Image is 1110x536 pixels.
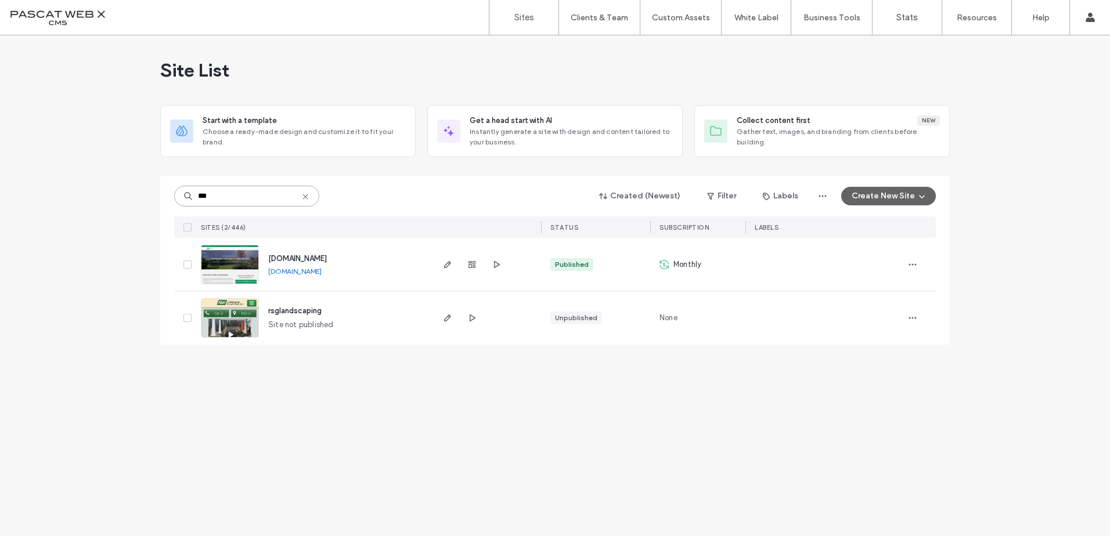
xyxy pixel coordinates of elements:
[695,187,748,205] button: Filter
[555,259,589,270] div: Published
[659,312,677,324] span: None
[659,223,709,231] span: SUBSCRIPTION
[652,13,710,23] label: Custom Assets
[470,126,673,147] span: Instantly generate a site with design and content tailored to your business.
[268,267,322,276] a: [DOMAIN_NAME]
[160,59,229,82] span: Site List
[694,105,950,157] div: Collect content firstNewGather text, images, and branding from clients before building.
[737,115,810,126] span: Collect content first
[1032,13,1050,23] label: Help
[514,12,534,23] label: Sites
[841,187,936,205] button: Create New Site
[427,105,683,157] div: Get a head start with AIInstantly generate a site with design and content tailored to your business.
[470,115,552,126] span: Get a head start with AI
[803,13,860,23] label: Business Tools
[26,8,50,19] span: Help
[201,223,246,231] span: SITES (2/446)
[896,12,918,23] label: Stats
[203,126,406,147] span: Choose a ready-made design and customize it to fit your brand.
[268,254,327,263] a: [DOMAIN_NAME]
[550,223,578,231] span: STATUS
[589,187,691,205] button: Created (Newest)
[957,13,997,23] label: Resources
[160,105,416,157] div: Start with a templateChoose a ready-made design and customize it to fit your brand.
[673,259,701,270] span: Monthly
[752,187,809,205] button: Labels
[755,223,779,231] span: LABELS
[737,126,940,147] span: Gather text, images, and branding from clients before building.
[203,115,277,126] span: Start with a template
[268,319,334,331] span: Site not published
[268,306,322,315] a: rsglandscaping
[917,115,940,126] div: New
[571,13,628,23] label: Clients & Team
[734,13,779,23] label: White Label
[555,313,597,323] div: Unpublished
